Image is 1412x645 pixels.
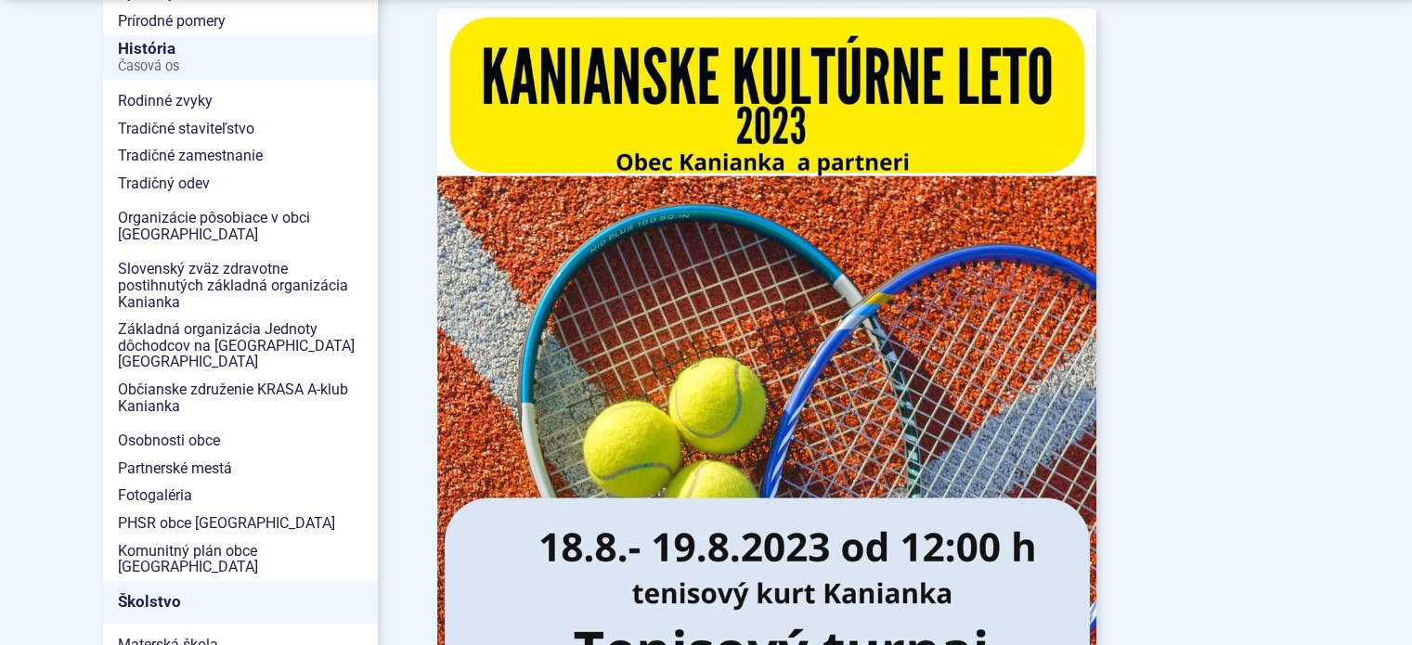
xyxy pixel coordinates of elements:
a: PHSR obce [GEOGRAPHIC_DATA] [103,510,378,537]
span: Tradičné zamestnanie [118,142,363,170]
span: Organizácie pôsobiace v obci [GEOGRAPHIC_DATA] [118,204,363,248]
span: Časová os [118,59,363,74]
a: Rodinné zvyky [103,87,378,115]
span: Rodinné zvyky [118,87,363,115]
a: Partnerské mestá [103,455,378,483]
span: História [118,34,363,80]
a: Komunitný plán obce [GEOGRAPHIC_DATA] [103,537,378,581]
a: Základná organizácia Jednoty dôchodcov na [GEOGRAPHIC_DATA] [GEOGRAPHIC_DATA] [103,316,378,376]
span: Slovenský zväz zdravotne postihnutých základná organizácia Kanianka [118,255,363,316]
a: Osobnosti obce [103,427,378,455]
a: Organizácie pôsobiace v obci [GEOGRAPHIC_DATA] [103,204,378,248]
a: Tradičný odev [103,170,378,198]
span: PHSR obce [GEOGRAPHIC_DATA] [118,510,363,537]
span: Partnerské mestá [118,455,363,483]
span: Školstvo [118,587,363,616]
a: Tradičné zamestnanie [103,142,378,170]
a: Tradičné staviteľstvo [103,115,378,143]
span: Základná organizácia Jednoty dôchodcov na [GEOGRAPHIC_DATA] [GEOGRAPHIC_DATA] [118,316,363,376]
span: Komunitný plán obce [GEOGRAPHIC_DATA] [118,537,363,581]
a: HistóriaČasová os [103,34,378,80]
span: Osobnosti obce [118,427,363,455]
a: Slovenský zväz zdravotne postihnutých základná organizácia Kanianka [103,255,378,316]
span: Občianske združenie KRASA A-klub Kanianka [118,376,363,419]
span: Tradičný odev [118,170,363,198]
span: Fotogaléria [118,482,363,510]
span: Tradičné staviteľstvo [118,115,363,143]
a: Prírodné pomery [103,7,378,35]
a: Školstvo [103,581,378,624]
a: Fotogaléria [103,482,378,510]
a: Občianske združenie KRASA A-klub Kanianka [103,376,378,419]
span: Prírodné pomery [118,7,363,35]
